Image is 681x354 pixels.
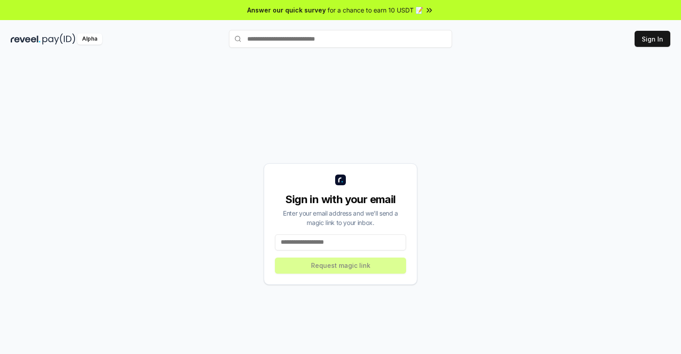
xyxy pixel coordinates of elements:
[247,5,326,15] span: Answer our quick survey
[42,33,75,45] img: pay_id
[275,192,406,207] div: Sign in with your email
[335,175,346,185] img: logo_small
[275,208,406,227] div: Enter your email address and we’ll send a magic link to your inbox.
[77,33,102,45] div: Alpha
[11,33,41,45] img: reveel_dark
[328,5,423,15] span: for a chance to earn 10 USDT 📝
[635,31,670,47] button: Sign In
